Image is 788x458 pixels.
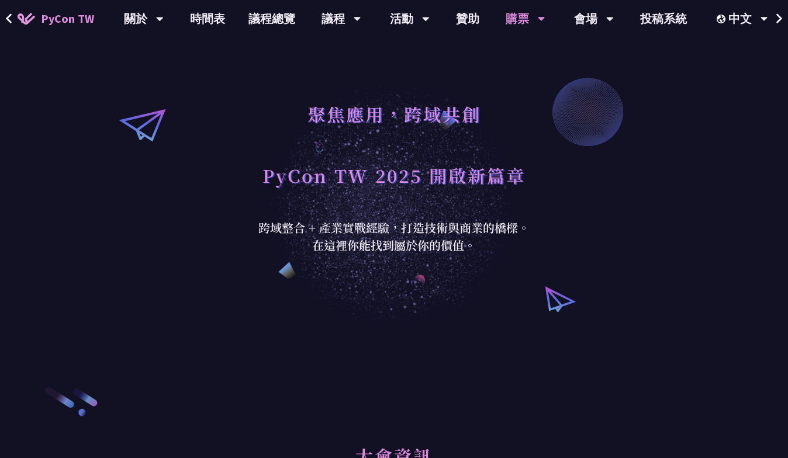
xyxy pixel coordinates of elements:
[262,158,526,193] h1: PyCon TW 2025 開啟新篇章
[18,13,35,25] img: Home icon of PyCon TW 2025
[41,10,94,27] span: PyCon TW
[6,4,106,33] a: PyCon TW
[717,15,728,23] img: Locale Icon
[307,96,481,131] h1: 聚焦應用，跨域共創
[251,219,537,254] div: 跨域整合 + 產業實戰經驗，打造技術與商業的橋樑。 在這裡你能找到屬於你的價值。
